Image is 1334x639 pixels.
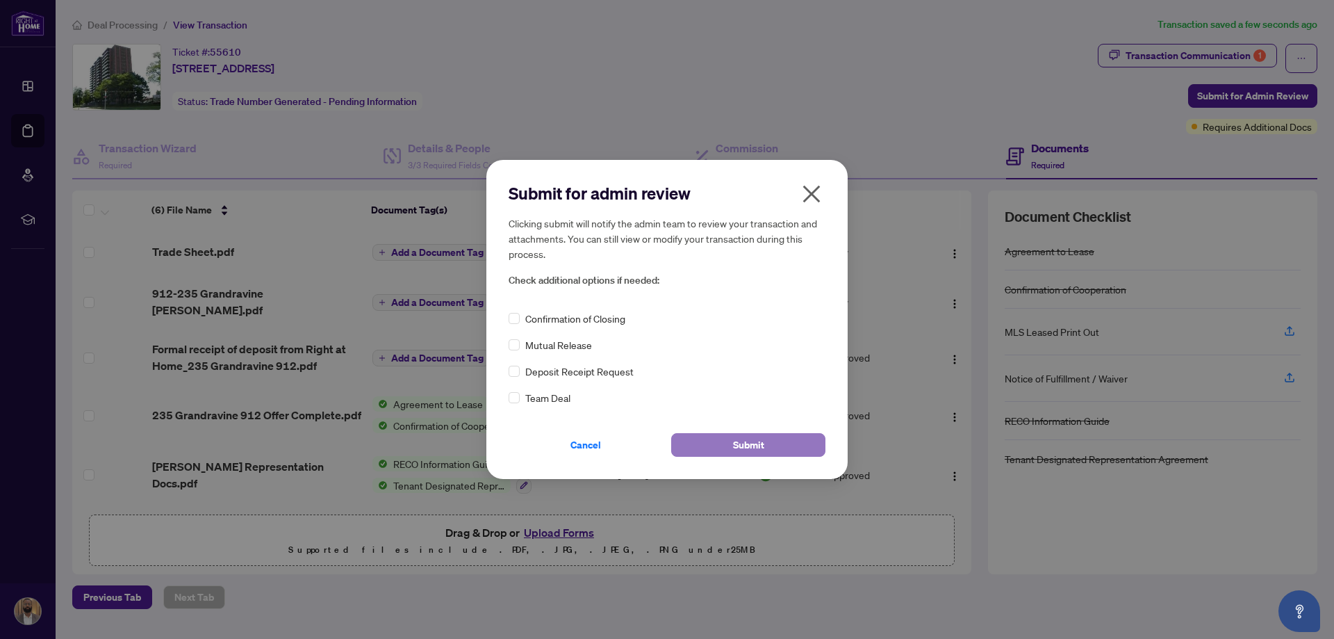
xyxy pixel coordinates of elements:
[570,434,601,456] span: Cancel
[525,364,634,379] span: Deposit Receipt Request
[525,337,592,353] span: Mutual Release
[509,182,825,204] h2: Submit for admin review
[800,183,823,205] span: close
[509,216,825,261] h5: Clicking submit will notify the admin team to review your transaction and attachments. You can st...
[1278,590,1320,632] button: Open asap
[509,433,663,457] button: Cancel
[509,273,825,289] span: Check additional options if needed:
[671,433,825,457] button: Submit
[525,390,570,405] span: Team Deal
[525,311,625,326] span: Confirmation of Closing
[733,434,764,456] span: Submit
